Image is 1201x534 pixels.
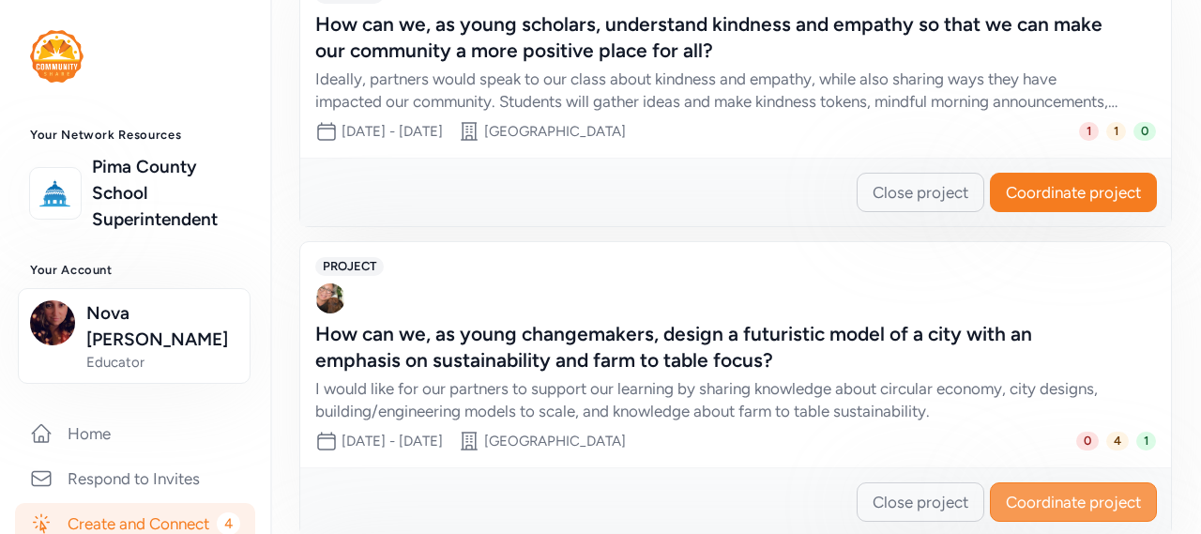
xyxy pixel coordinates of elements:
button: Coordinate project [990,482,1157,522]
button: Coordinate project [990,173,1157,212]
span: [DATE] - [DATE] [342,433,443,450]
span: 0 [1076,432,1099,450]
img: Avatar [315,283,345,313]
span: 1 [1136,432,1156,450]
h3: Your Network Resources [30,128,240,143]
span: 0 [1133,122,1156,141]
button: Close project [857,173,984,212]
span: Coordinate project [1006,491,1141,513]
span: 4 [1106,432,1129,450]
span: 1 [1106,122,1126,141]
div: Ideally, partners would speak to our class about kindness and empathy, while also sharing ways th... [315,68,1118,113]
span: Nova [PERSON_NAME] [86,300,238,353]
span: Close project [873,491,968,513]
div: [GEOGRAPHIC_DATA] [484,432,626,450]
a: Pima County School Superintendent [92,154,240,233]
div: I would like for our partners to support our learning by sharing knowledge about circular economy... [315,377,1118,422]
span: Coordinate project [1006,181,1141,204]
span: [DATE] - [DATE] [342,123,443,140]
div: How can we, as young scholars, understand kindness and empathy so that we can make our community ... [315,11,1118,64]
h3: Your Account [30,263,240,278]
span: 1 [1079,122,1099,141]
img: logo [30,30,84,83]
button: Close project [857,482,984,522]
div: How can we, as young changemakers, design a futuristic model of a city with an emphasis on sustai... [315,321,1118,374]
span: PROJECT [315,257,384,276]
a: Respond to Invites [15,458,255,499]
span: Educator [86,353,238,372]
span: Close project [873,181,968,204]
a: Home [15,413,255,454]
img: logo [35,173,76,214]
div: [GEOGRAPHIC_DATA] [484,122,626,141]
button: Nova [PERSON_NAME]Educator [18,288,251,384]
